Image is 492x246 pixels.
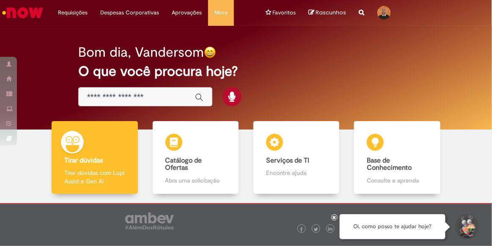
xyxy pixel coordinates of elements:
[314,227,318,232] img: logo_footer_twitter.png
[273,8,296,17] span: Favoritos
[125,213,174,229] img: logo_footer_ambev_rotulo_gray.png
[100,8,159,17] span: Despesas Corporativas
[165,156,202,172] b: Catálogo de Ofertas
[347,121,448,194] a: Base de Conhecimento Consulte e aprenda
[172,8,202,17] span: Aprovações
[214,8,228,17] span: More
[246,121,347,194] a: Serviços de TI Encontre ajuda
[64,169,125,185] p: Tirar dúvidas com Lupi Assist e Gen Ai
[266,156,309,165] b: Serviços de TI
[316,8,346,17] span: Rascunhos
[300,227,304,232] img: logo_footer_facebook.png
[44,121,145,194] a: Tirar dúvidas Tirar dúvidas com Lupi Assist e Gen Ai
[78,64,414,79] h2: O que você procura hoje?
[266,169,327,177] p: Encontre ajuda
[328,227,333,232] img: logo_footer_linkedin.png
[58,8,88,17] span: Requisições
[64,156,103,165] b: Tirar dúvidas
[145,121,246,194] a: Catálogo de Ofertas Abra uma solicitação
[367,176,427,185] p: Consulte e aprenda
[340,214,445,239] div: Oi, como posso te ajudar hoje?
[78,45,204,60] h2: Bom dia, Vandersom
[1,4,44,21] img: ServiceNow
[309,8,346,17] a: No momento, sua lista de rascunhos tem 0 Itens
[367,156,412,172] b: Base de Conhecimento
[454,214,479,240] button: Iniciar Conversa de Suporte
[165,176,226,185] p: Abra uma solicitação
[204,46,216,58] img: happy-face.png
